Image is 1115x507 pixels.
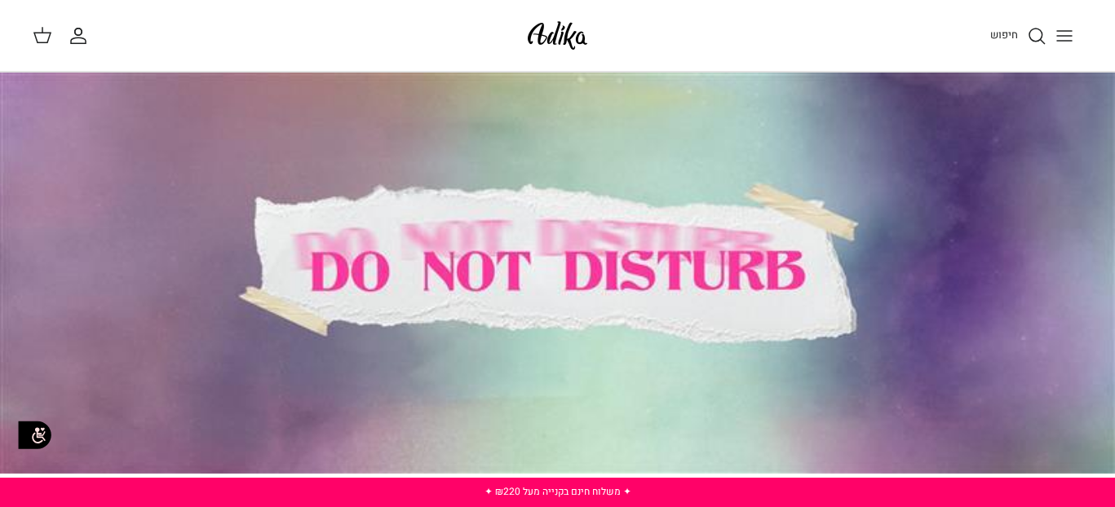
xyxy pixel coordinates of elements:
[990,27,1018,42] span: חיפוש
[1046,18,1082,54] button: Toggle menu
[12,412,57,457] img: accessibility_icon02.svg
[69,26,95,46] a: החשבון שלי
[523,16,592,55] img: Adika IL
[484,484,631,499] a: ✦ משלוח חינם בקנייה מעל ₪220 ✦
[990,26,1046,46] a: חיפוש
